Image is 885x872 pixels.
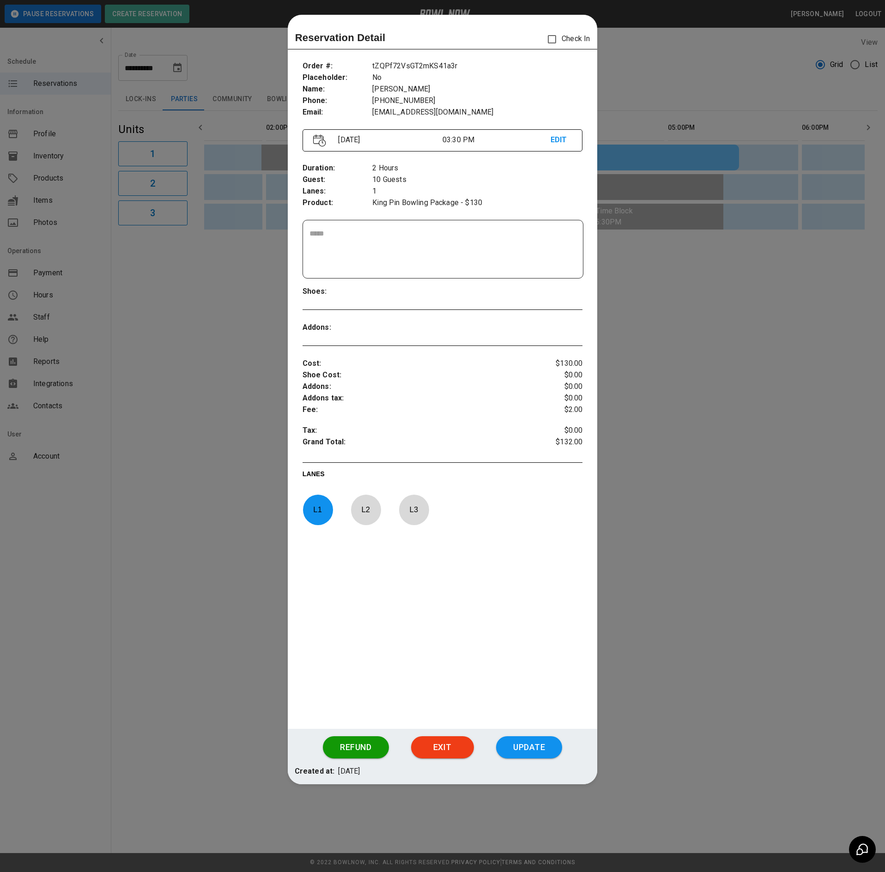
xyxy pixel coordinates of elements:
[303,404,536,416] p: Fee :
[295,30,386,45] p: Reservation Detail
[303,286,373,297] p: Shoes :
[303,358,536,369] p: Cost :
[372,163,582,174] p: 2 Hours
[551,134,572,146] p: EDIT
[372,84,582,95] p: [PERSON_NAME]
[303,393,536,404] p: Addons tax :
[536,369,582,381] p: $0.00
[372,72,582,84] p: No
[303,95,373,107] p: Phone :
[536,381,582,393] p: $0.00
[399,499,429,521] p: L 3
[372,61,582,72] p: tZQPf72VsGT2mKS41a3r
[303,381,536,393] p: Addons :
[295,766,335,777] p: Created at:
[372,95,582,107] p: [PHONE_NUMBER]
[303,322,373,333] p: Addons :
[372,197,582,209] p: King Pin Bowling Package - $130
[411,736,474,758] button: Exit
[536,425,582,436] p: $0.00
[303,72,373,84] p: Placeholder :
[372,186,582,197] p: 1
[303,197,373,209] p: Product :
[303,425,536,436] p: Tax :
[372,107,582,118] p: [EMAIL_ADDRESS][DOMAIN_NAME]
[536,393,582,404] p: $0.00
[303,369,536,381] p: Shoe Cost :
[303,174,373,186] p: Guest :
[303,469,583,482] p: LANES
[536,404,582,416] p: $2.00
[313,134,326,147] img: Vector
[334,134,442,145] p: [DATE]
[303,499,333,521] p: L 1
[351,499,381,521] p: L 2
[338,766,360,777] p: [DATE]
[303,186,373,197] p: Lanes :
[323,736,389,758] button: Refund
[442,134,551,145] p: 03:30 PM
[536,436,582,450] p: $132.00
[303,84,373,95] p: Name :
[536,358,582,369] p: $130.00
[372,174,582,186] p: 10 Guests
[303,436,536,450] p: Grand Total :
[303,107,373,118] p: Email :
[542,30,590,49] p: Check In
[303,163,373,174] p: Duration :
[303,61,373,72] p: Order # :
[496,736,562,758] button: Update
